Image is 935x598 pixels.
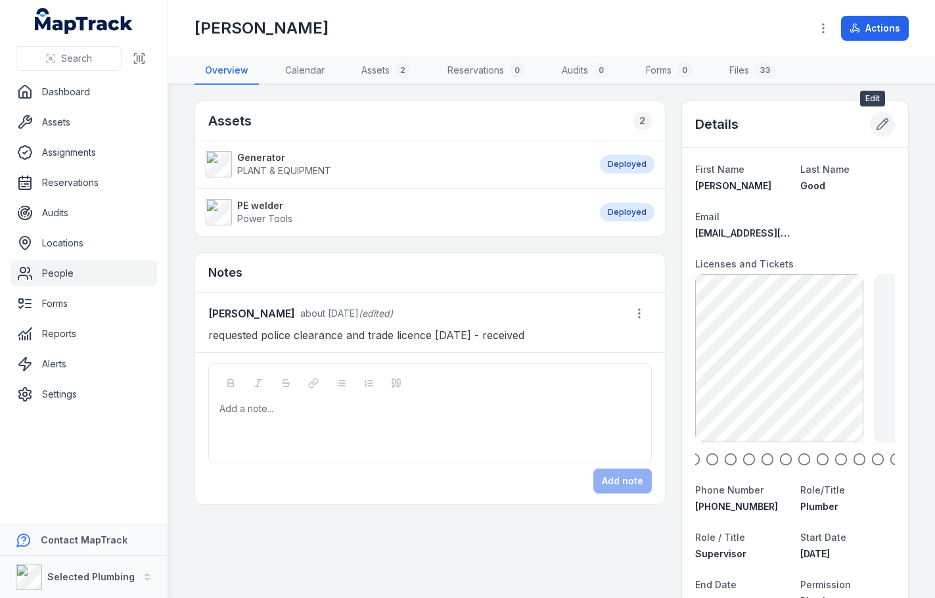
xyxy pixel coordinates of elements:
[208,264,242,282] h3: Notes
[551,57,620,85] a: Audits0
[11,381,157,407] a: Settings
[300,308,359,319] span: about [DATE]
[237,151,331,164] strong: Generator
[695,227,854,239] span: [EMAIL_ADDRESS][DOMAIN_NAME]
[208,326,652,344] p: requested police clearance and trade licence [DATE] - received
[800,579,851,590] span: Permission
[800,180,825,191] span: Good
[695,164,744,175] span: First Name
[351,57,421,85] a: Assets2
[635,57,703,85] a: Forms0
[754,62,775,78] div: 33
[695,579,737,590] span: End Date
[206,151,587,177] a: GeneratorPLANT & EQUIPMENT
[800,164,850,175] span: Last Name
[633,112,652,130] div: 2
[800,484,845,495] span: Role/Title
[600,203,654,221] div: Deployed
[800,501,838,512] span: Plumber
[208,112,252,130] h2: Assets
[237,199,292,212] strong: PE welder
[206,199,587,225] a: PE welderPower Tools
[677,62,693,78] div: 0
[11,230,157,256] a: Locations
[194,18,329,39] h1: [PERSON_NAME]
[194,57,259,85] a: Overview
[695,484,764,495] span: Phone Number
[275,57,335,85] a: Calendar
[11,109,157,135] a: Assets
[695,211,719,222] span: Email
[695,115,739,133] h2: Details
[47,571,135,582] strong: Selected Plumbing
[208,306,295,321] strong: [PERSON_NAME]
[11,351,157,377] a: Alerts
[695,548,746,559] span: Supervisor
[11,290,157,317] a: Forms
[11,321,157,347] a: Reports
[11,139,157,166] a: Assignments
[695,501,778,512] span: [PHONE_NUMBER]
[11,260,157,287] a: People
[11,170,157,196] a: Reservations
[800,532,846,543] span: Start Date
[61,52,92,65] span: Search
[237,165,331,176] span: PLANT & EQUIPMENT
[695,532,745,543] span: Role / Title
[41,534,127,545] strong: Contact MapTrack
[841,16,909,41] button: Actions
[16,46,122,71] button: Search
[509,62,525,78] div: 0
[237,213,292,224] span: Power Tools
[437,57,536,85] a: Reservations0
[800,548,830,559] time: 3/19/2020, 12:00:00 AM
[600,155,654,173] div: Deployed
[695,258,794,269] span: Licenses and Tickets
[800,548,830,559] span: [DATE]
[395,62,411,78] div: 2
[593,62,609,78] div: 0
[11,200,157,226] a: Audits
[695,180,771,191] span: [PERSON_NAME]
[35,8,133,34] a: MapTrack
[860,91,885,106] span: Edit
[11,79,157,105] a: Dashboard
[359,308,393,319] span: (edited)
[719,57,786,85] a: Files33
[300,308,359,319] time: 7/14/2025, 11:02:23 AM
